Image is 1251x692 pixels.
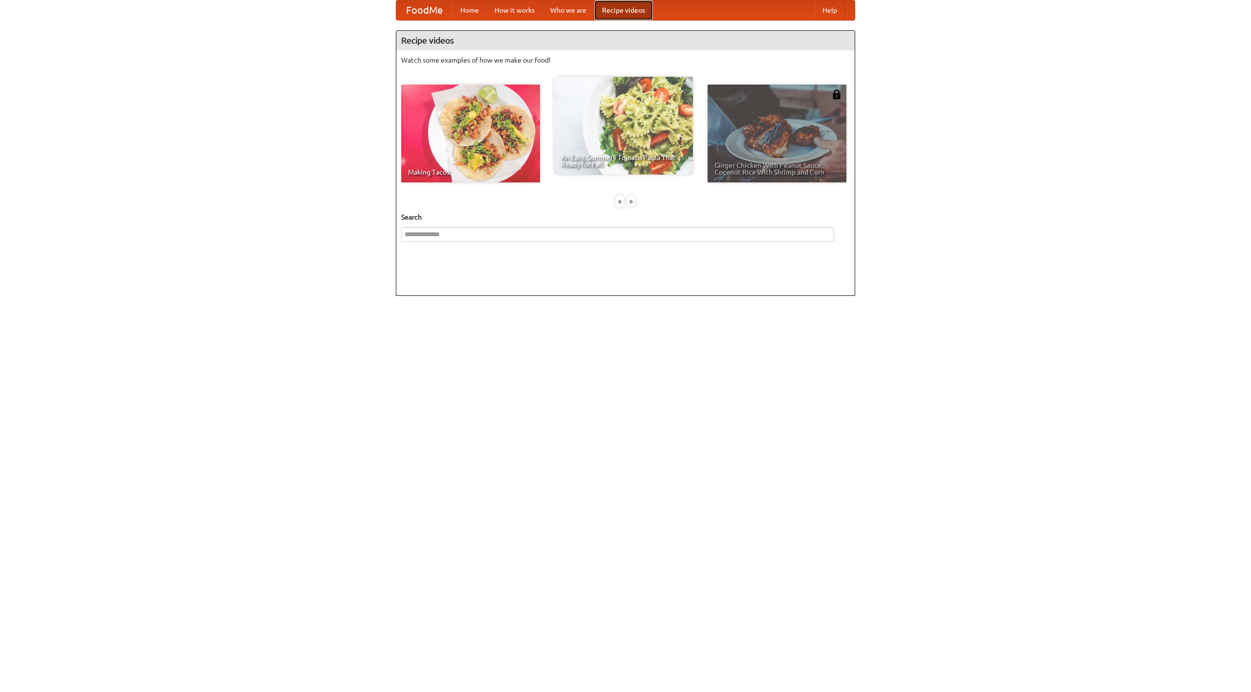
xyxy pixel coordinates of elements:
span: Making Tacos [408,169,533,176]
div: « [615,195,624,207]
img: 483408.png [832,89,841,99]
a: Who we are [542,0,594,20]
div: » [627,195,636,207]
a: Home [453,0,487,20]
p: Watch some examples of how we make our food! [401,55,850,65]
a: How it works [487,0,542,20]
a: FoodMe [396,0,453,20]
h5: Search [401,212,850,222]
a: Help [815,0,845,20]
a: Recipe videos [594,0,653,20]
a: An Easy, Summery Tomato Pasta That's Ready for Fall [554,77,693,175]
a: Making Tacos [401,85,540,182]
h4: Recipe videos [396,31,855,50]
span: An Easy, Summery Tomato Pasta That's Ready for Fall [561,154,686,168]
